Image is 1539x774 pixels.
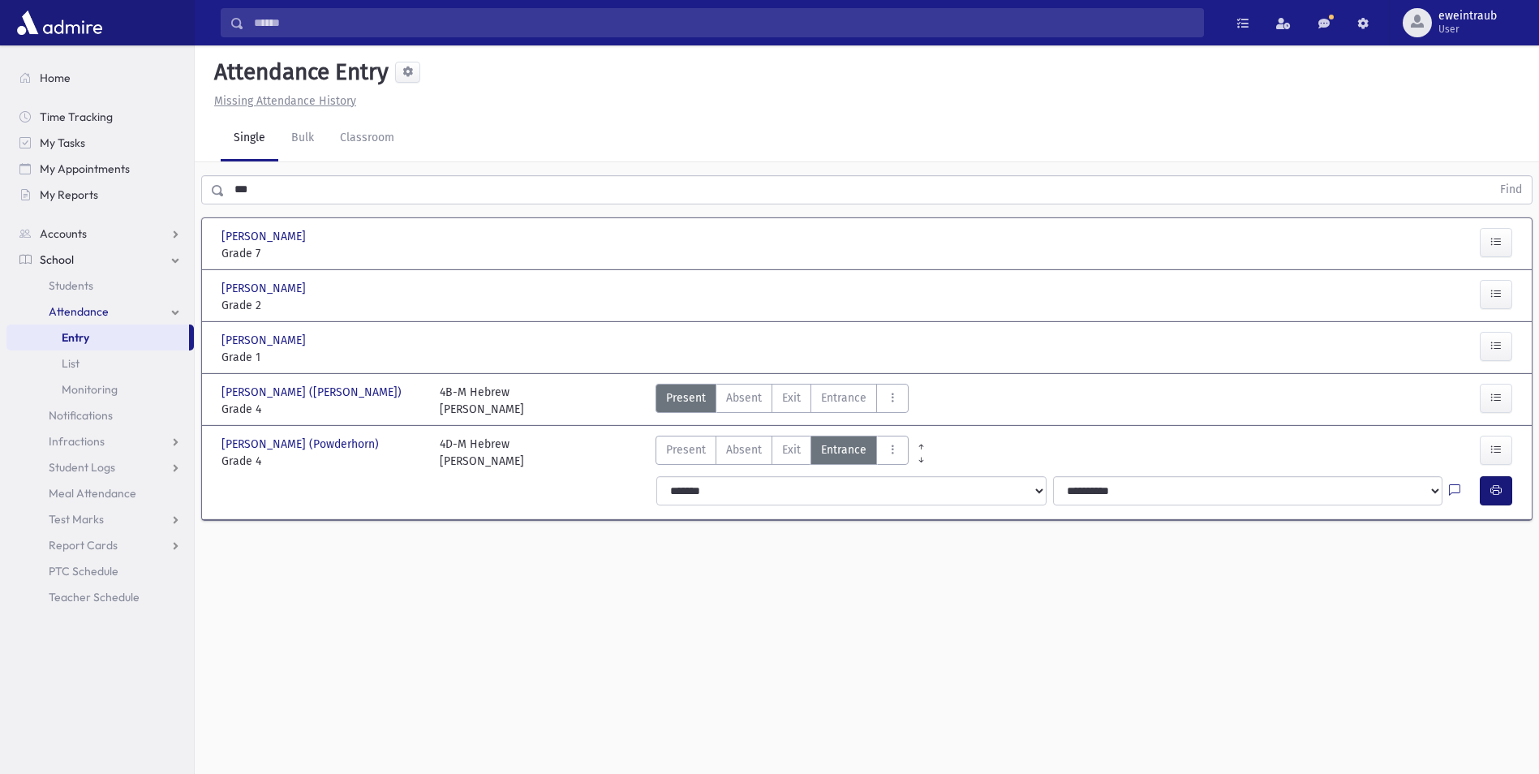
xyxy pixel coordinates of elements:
[6,104,194,130] a: Time Tracking
[6,299,194,325] a: Attendance
[208,58,389,86] h5: Attendance Entry
[6,273,194,299] a: Students
[221,453,423,470] span: Grade 4
[6,156,194,182] a: My Appointments
[221,116,278,161] a: Single
[221,332,309,349] span: [PERSON_NAME]
[221,401,423,418] span: Grade 4
[6,247,194,273] a: School
[6,376,194,402] a: Monitoring
[49,304,109,319] span: Attendance
[49,408,113,423] span: Notifications
[221,384,405,401] span: [PERSON_NAME] ([PERSON_NAME])
[782,389,801,406] span: Exit
[6,506,194,532] a: Test Marks
[40,226,87,241] span: Accounts
[13,6,106,39] img: AdmirePro
[6,221,194,247] a: Accounts
[6,584,194,610] a: Teacher Schedule
[214,94,356,108] u: Missing Attendance History
[221,349,423,366] span: Grade 1
[49,512,104,527] span: Test Marks
[821,389,866,406] span: Entrance
[49,590,140,604] span: Teacher Schedule
[221,297,423,314] span: Grade 2
[656,436,909,470] div: AttTypes
[49,278,93,293] span: Students
[782,441,801,458] span: Exit
[666,389,706,406] span: Present
[244,8,1203,37] input: Search
[49,486,136,501] span: Meal Attendance
[49,538,118,553] span: Report Cards
[40,110,113,124] span: Time Tracking
[221,280,309,297] span: [PERSON_NAME]
[221,436,382,453] span: [PERSON_NAME] (Powderhorn)
[40,161,130,176] span: My Appointments
[6,350,194,376] a: List
[726,441,762,458] span: Absent
[40,187,98,202] span: My Reports
[6,480,194,506] a: Meal Attendance
[666,441,706,458] span: Present
[6,558,194,584] a: PTC Schedule
[1490,176,1532,204] button: Find
[62,382,118,397] span: Monitoring
[6,454,194,480] a: Student Logs
[6,428,194,454] a: Infractions
[440,384,524,418] div: 4B-M Hebrew [PERSON_NAME]
[327,116,407,161] a: Classroom
[6,130,194,156] a: My Tasks
[62,356,80,371] span: List
[1438,23,1497,36] span: User
[40,252,74,267] span: School
[726,389,762,406] span: Absent
[40,135,85,150] span: My Tasks
[40,71,71,85] span: Home
[208,94,356,108] a: Missing Attendance History
[6,182,194,208] a: My Reports
[221,245,423,262] span: Grade 7
[49,460,115,475] span: Student Logs
[49,434,105,449] span: Infractions
[278,116,327,161] a: Bulk
[6,325,189,350] a: Entry
[62,330,89,345] span: Entry
[6,532,194,558] a: Report Cards
[6,65,194,91] a: Home
[821,441,866,458] span: Entrance
[1438,10,1497,23] span: eweintraub
[656,384,909,418] div: AttTypes
[49,564,118,578] span: PTC Schedule
[6,402,194,428] a: Notifications
[440,436,524,470] div: 4D-M Hebrew [PERSON_NAME]
[221,228,309,245] span: [PERSON_NAME]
